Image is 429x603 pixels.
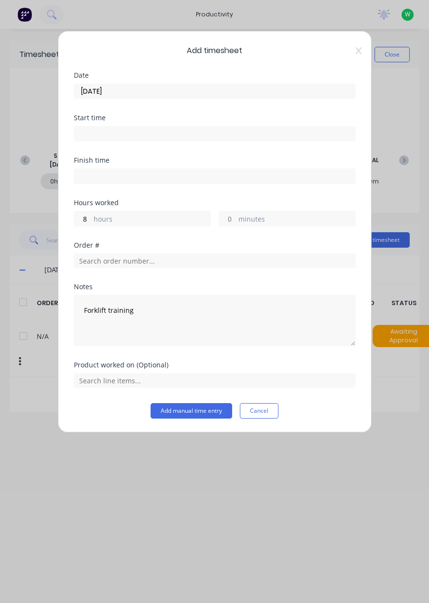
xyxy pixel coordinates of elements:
div: Order # [74,242,356,249]
div: Finish time [74,157,356,164]
input: 0 [74,211,91,226]
span: Add timesheet [74,45,356,56]
div: Product worked on (Optional) [74,362,356,368]
input: Search line items... [74,373,356,388]
textarea: Forklift training [74,295,356,346]
button: Add manual time entry [151,403,232,419]
input: Search order number... [74,253,356,268]
label: minutes [238,214,355,226]
div: Hours worked [74,199,356,206]
button: Cancel [240,403,278,419]
input: 0 [219,211,236,226]
div: Start time [74,114,356,121]
label: hours [94,214,210,226]
div: Notes [74,283,356,290]
div: Date [74,72,356,79]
